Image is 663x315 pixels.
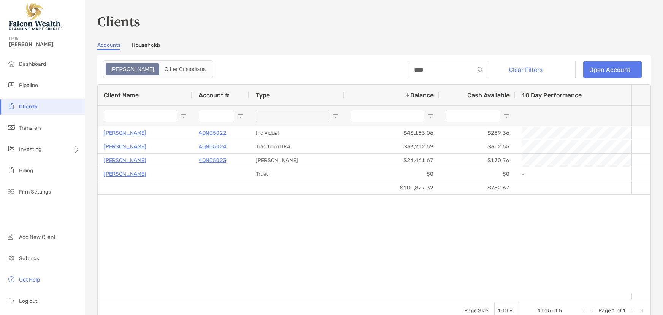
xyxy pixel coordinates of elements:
[250,126,345,140] div: Individual
[19,61,46,67] span: Dashboard
[638,308,644,314] div: Last Page
[440,140,516,153] div: $352.55
[559,307,562,314] span: 5
[97,12,651,30] h3: Clients
[7,59,16,68] img: dashboard icon
[103,60,213,78] div: segmented control
[256,92,270,99] span: Type
[19,189,51,195] span: Firm Settings
[345,140,440,153] div: $33,212.59
[19,103,37,110] span: Clients
[19,82,38,89] span: Pipeline
[589,308,595,314] div: Previous Page
[104,92,139,99] span: Client Name
[467,92,510,99] span: Cash Available
[440,167,516,181] div: $0
[19,234,55,240] span: Add New Client
[104,142,146,151] a: [PERSON_NAME]
[427,113,434,119] button: Open Filter Menu
[542,307,547,314] span: to
[332,113,339,119] button: Open Filter Menu
[498,307,508,314] div: 100
[548,307,551,314] span: 5
[199,110,234,122] input: Account # Filter Input
[497,61,548,78] button: Clear Filters
[345,167,440,181] div: $0
[7,275,16,284] img: get-help icon
[503,113,510,119] button: Open Filter Menu
[237,113,244,119] button: Open Filter Menu
[199,92,229,99] span: Account #
[440,181,516,194] div: $782.67
[199,128,226,138] a: 4QN05022
[199,142,226,151] a: 4QN05024
[345,154,440,167] div: $24,461.67
[199,156,226,165] a: 4QN05023
[623,307,626,314] span: 1
[345,126,440,140] div: $43,153.06
[104,110,177,122] input: Client Name Filter Input
[250,140,345,153] div: Traditional IRA
[7,123,16,132] img: transfers icon
[351,110,424,122] input: Balance Filter Input
[464,307,490,314] div: Page Size:
[7,232,16,241] img: add_new_client icon
[478,67,483,73] img: input icon
[19,125,42,131] span: Transfers
[629,308,635,314] div: Next Page
[612,307,616,314] span: 1
[617,307,622,314] span: of
[580,308,586,314] div: First Page
[537,307,541,314] span: 1
[410,92,434,99] span: Balance
[345,181,440,194] div: $100,827.32
[446,110,500,122] input: Cash Available Filter Input
[583,61,642,78] a: Open Account
[104,156,146,165] a: [PERSON_NAME]
[440,154,516,167] div: $170.76
[19,167,33,174] span: Billing
[7,253,16,262] img: settings icon
[522,85,584,105] div: 10 Day Performance
[7,165,16,175] img: billing icon
[552,307,557,314] span: of
[7,296,16,305] img: logout icon
[440,126,516,140] div: $259.36
[132,42,161,50] a: Households
[250,154,345,167] div: [PERSON_NAME]
[9,41,80,48] span: [PERSON_NAME]!
[106,64,158,75] div: Zoe
[160,64,210,75] div: Other Custodians
[180,113,187,119] button: Open Filter Menu
[19,255,39,262] span: Settings
[19,146,41,153] span: Investing
[7,144,16,153] img: investing icon
[9,3,62,30] img: Falcon Wealth Planning Logo
[598,307,611,314] span: Page
[104,169,146,179] a: [PERSON_NAME]
[19,277,40,283] span: Get Help
[7,187,16,196] img: firm-settings icon
[250,167,345,181] div: Trust
[7,102,16,111] img: clients icon
[522,168,661,180] div: -
[7,80,16,89] img: pipeline icon
[104,128,146,138] a: [PERSON_NAME]
[19,298,37,304] span: Log out
[97,42,120,50] a: Accounts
